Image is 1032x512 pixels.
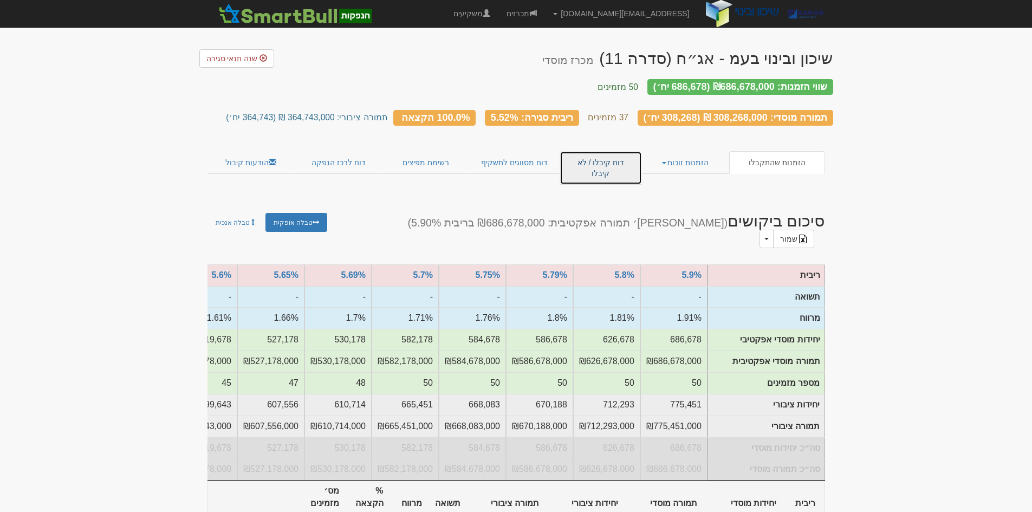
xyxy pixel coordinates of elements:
td: מספר מזמינים [708,373,825,394]
a: שמור [773,230,814,248]
td: יחידות אפקטיבי [237,329,304,351]
td: תשואה [506,286,573,308]
td: תמורה אפקטיבית [372,351,439,372]
td: סה״כ יחידות [439,437,506,459]
a: 5.6% [212,270,231,280]
td: יחידות אפקטיבי [573,329,640,351]
td: יחידות ציבורי [708,394,825,416]
td: סה״כ תמורה [506,458,573,480]
td: תמורה ציבורי [237,416,304,437]
td: יחידות אפקטיבי [439,329,506,351]
small: 37 מזמינים [588,113,628,122]
td: סה״כ תמורה [439,458,506,480]
td: מרווח [372,307,439,329]
td: תשואה [237,286,304,308]
td: סה״כ יחידות [304,437,372,459]
td: תמורה ציבורי [506,416,573,437]
a: רשימת מפיצים [382,151,469,174]
td: יחידות ציבורי [439,394,506,416]
td: סה״כ תמורה [573,458,640,480]
td: יחידות אפקטיבי [304,329,372,351]
td: תשואה [640,286,708,308]
a: טבלה אופקית [265,213,327,232]
td: תמורה ציבורי [304,416,372,437]
td: מספר מזמינים [640,372,708,394]
td: מרווח [439,307,506,329]
div: ריבית סגירה: 5.52% [485,110,579,126]
small: תמורה ציבורי: 364,743,000 ₪ (364,743 יח׳) [226,113,387,122]
td: סה״כ יחידות [573,437,640,459]
a: הזמנות זוכות [642,151,729,174]
td: תמורה ציבורי [372,416,439,437]
td: תמורה אפקטיבית [304,351,372,372]
td: יחידות מוסדי אפקטיבי [708,329,825,351]
td: סה״כ תמורה [237,458,304,480]
div: שווי הזמנות: ₪686,678,000 (686,678 יח׳) [647,79,833,95]
a: 5.9% [681,270,701,280]
h2: סיכום ביקושים [358,212,833,248]
td: יחידות ציבורי [573,394,640,416]
td: סה״כ תמורה [640,458,708,480]
td: תמורה אפקטיבית [439,351,506,372]
td: מספר מזמינים [237,372,304,394]
a: דוח קיבלו / לא קיבלו [560,151,641,185]
td: תמורה אפקטיבית [573,351,640,372]
td: יחידות אפקטיבי [372,329,439,351]
a: דוח מסווגים לתשקיף [469,151,560,174]
td: תשואה [372,286,439,308]
a: שנה תנאי סגירה [199,49,275,68]
td: תמורה ציבורי [573,416,640,437]
td: מרווח [506,307,573,329]
td: יחידות ציבורי [304,394,372,416]
td: סה״כ יחידות [506,437,573,459]
td: מספר מזמינים [304,372,372,394]
td: מרווח [573,307,640,329]
img: SmartBull Logo [216,3,375,24]
td: סה״כ יחידות [372,437,439,459]
td: יחידות ציבורי [372,394,439,416]
div: שיכון ובינוי בעמ - אג״ח (סדרה 11) - הנפקה לציבור [542,49,833,67]
td: יחידות אפקטיבי [506,329,573,351]
img: excel-file-black.png [799,235,807,243]
td: תשואה [304,286,372,308]
td: מספר מזמינים [439,372,506,394]
td: מספר מזמינים [372,372,439,394]
td: תמורה אפקטיבית [237,351,304,372]
td: מספר מזמינים [506,372,573,394]
td: תמורה ציבורי [708,416,825,437]
td: תמורה אפקטיבית [640,351,708,372]
a: הזמנות שהתקבלו [729,151,825,174]
td: סה״כ תמורה מוסדי [708,459,825,481]
td: תמורה ציבורי [439,416,506,437]
small: מכרז מוסדי [542,54,594,66]
td: מרווח [237,307,304,329]
td: תשואה [573,286,640,308]
td: תשואה [708,286,825,308]
a: דוח לרכז הנפקה [295,151,382,174]
a: 5.79% [543,270,567,280]
td: יחידות ציבורי [506,394,573,416]
td: תשואה [439,286,506,308]
small: ([PERSON_NAME]׳ תמורה אפקטיבית: ₪686,678,000 בריבית 5.90%) [408,217,728,229]
td: מרווח [708,308,825,329]
a: 5.69% [341,270,366,280]
td: מרווח [640,307,708,329]
td: מספר מזמינים [573,372,640,394]
a: 5.8% [614,270,634,280]
span: שנה תנאי סגירה [206,54,258,63]
a: 5.65% [274,270,298,280]
td: ריבית [708,264,825,286]
td: סה״כ תמורה [372,458,439,480]
div: תמורה מוסדי: 308,268,000 ₪ (308,268 יח׳) [638,110,833,126]
td: תמורה מוסדי אפקטיבית [708,351,825,373]
a: טבלה אנכית [207,213,264,232]
a: 5.7% [413,270,432,280]
small: 50 מזמינים [598,82,638,92]
td: סה״כ יחידות [237,437,304,459]
td: יחידות ציבורי [237,394,304,416]
span: 100.0% הקצאה [401,112,470,122]
td: סה״כ יחידות מוסדי [708,437,825,459]
td: תמורה ציבורי [640,416,708,437]
td: יחידות אפקטיבי [640,329,708,351]
td: סה״כ תמורה [304,458,372,480]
